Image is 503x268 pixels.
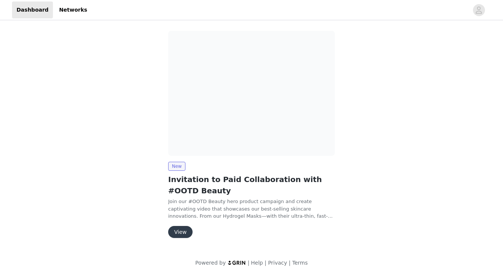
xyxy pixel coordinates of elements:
[168,198,335,220] p: Join our #OOTD Beauty hero product campaign and create captivating video that showcases our best-...
[12,2,53,18] a: Dashboard
[268,260,287,266] a: Privacy
[475,4,482,16] div: avatar
[251,260,263,266] a: Help
[168,174,335,196] h2: Invitation to Paid Collaboration with #OOTD Beauty
[289,260,291,266] span: |
[195,260,226,266] span: Powered by
[168,31,335,156] img: OOTDBEAUTY
[292,260,307,266] a: Terms
[248,260,250,266] span: |
[168,226,193,238] button: View
[168,229,193,235] a: View
[227,260,246,265] img: logo
[54,2,92,18] a: Networks
[265,260,267,266] span: |
[168,162,185,171] span: New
